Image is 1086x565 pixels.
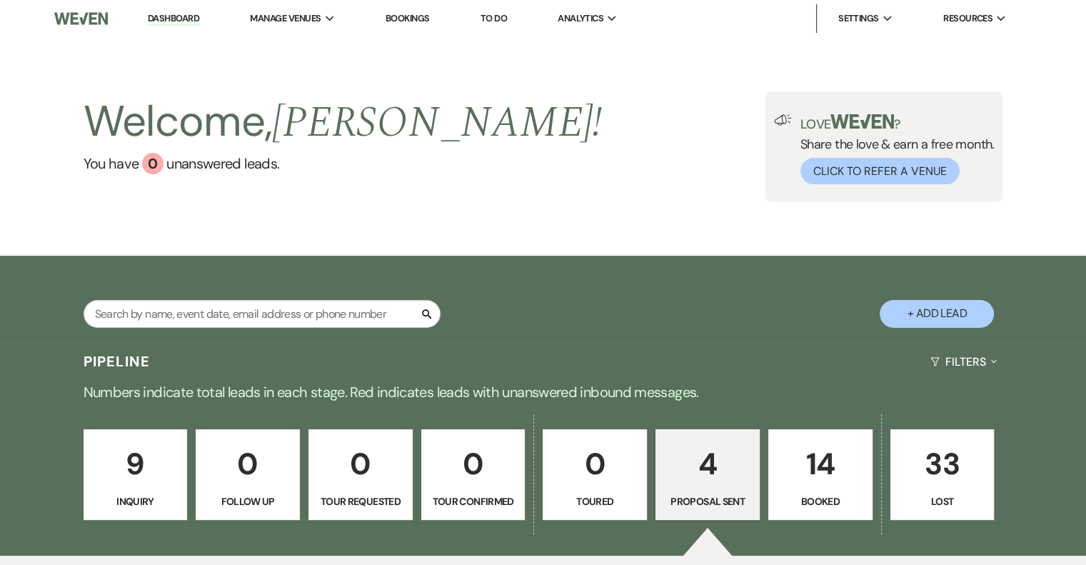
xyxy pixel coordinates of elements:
[142,153,164,174] div: 0
[84,91,603,153] h2: Welcome,
[792,114,995,184] div: Share the love & earn a free month.
[84,153,603,174] a: You have 0 unanswered leads.
[890,429,995,521] a: 33Lost
[431,494,516,509] p: Tour Confirmed
[250,11,321,26] span: Manage Venues
[205,494,291,509] p: Follow Up
[655,429,760,521] a: 4Proposal Sent
[800,158,960,184] button: Click to Refer a Venue
[552,440,638,488] p: 0
[552,494,638,509] p: Toured
[196,429,300,521] a: 0Follow Up
[93,440,179,488] p: 9
[925,343,1002,381] button: Filters
[665,494,750,509] p: Proposal Sent
[943,11,992,26] span: Resources
[665,440,750,488] p: 4
[93,494,179,509] p: Inquiry
[29,381,1057,404] p: Numbers indicate total leads in each stage. Red indicates leads with unanswered inbound messages.
[774,114,792,126] img: loud-speaker-illustration.svg
[900,440,985,488] p: 33
[421,429,526,521] a: 0Tour Confirmed
[838,11,879,26] span: Settings
[84,351,151,371] h3: Pipeline
[768,429,873,521] a: 14Booked
[54,4,108,34] img: Weven Logo
[481,12,507,24] a: To Do
[272,90,602,156] span: [PERSON_NAME] !
[84,429,188,521] a: 9Inquiry
[778,494,863,509] p: Booked
[830,114,894,129] img: weven-logo-green.svg
[386,12,430,24] a: Bookings
[205,440,291,488] p: 0
[84,300,441,328] input: Search by name, event date, email address or phone number
[778,440,863,488] p: 14
[880,300,994,328] button: + Add Lead
[558,11,603,26] span: Analytics
[800,114,995,131] p: Love ?
[148,12,199,26] a: Dashboard
[318,440,403,488] p: 0
[318,494,403,509] p: Tour Requested
[431,440,516,488] p: 0
[308,429,413,521] a: 0Tour Requested
[543,429,647,521] a: 0Toured
[900,494,985,509] p: Lost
